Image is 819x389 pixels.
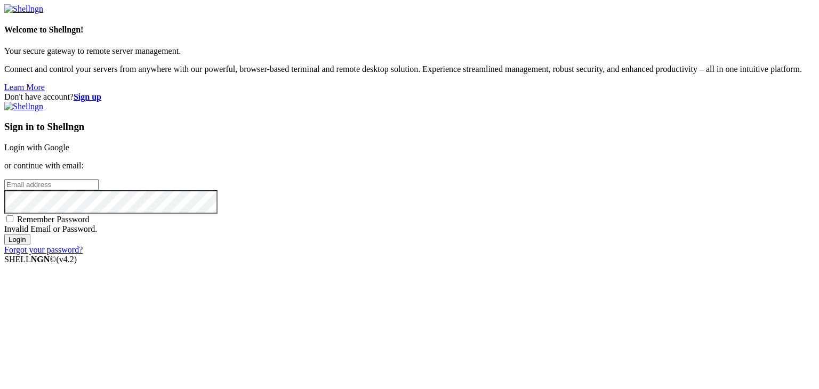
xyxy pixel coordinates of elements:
[57,255,77,264] span: 4.2.0
[4,234,30,245] input: Login
[4,143,69,152] a: Login with Google
[4,46,815,56] p: Your secure gateway to remote server management.
[4,255,77,264] span: SHELL ©
[31,255,50,264] b: NGN
[6,215,13,222] input: Remember Password
[4,121,815,133] h3: Sign in to Shellngn
[4,64,815,74] p: Connect and control your servers from anywhere with our powerful, browser-based terminal and remo...
[4,4,43,14] img: Shellngn
[4,161,815,171] p: or continue with email:
[4,179,99,190] input: Email address
[4,245,83,254] a: Forgot your password?
[4,224,815,234] div: Invalid Email or Password.
[4,102,43,111] img: Shellngn
[74,92,101,101] a: Sign up
[4,83,45,92] a: Learn More
[4,25,815,35] h4: Welcome to Shellngn!
[17,215,90,224] span: Remember Password
[4,92,815,102] div: Don't have account?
